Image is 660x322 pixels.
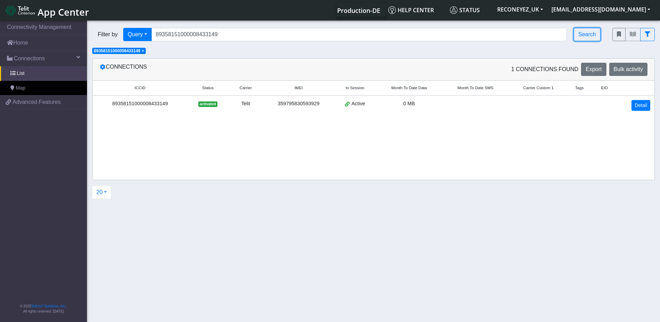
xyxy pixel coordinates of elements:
[614,66,643,72] span: Bulk activity
[198,101,217,107] span: activated
[523,85,554,91] span: Carrier Custom 1
[403,101,415,106] span: 0 MB
[345,85,364,91] span: In Session
[151,28,567,41] input: Search...
[450,6,480,14] span: Status
[38,6,89,18] span: App Center
[337,6,380,15] span: Production-DE
[351,100,365,108] span: Active
[447,3,493,17] a: Status
[202,85,214,91] span: Status
[547,3,654,16] button: [EMAIL_ADDRESS][DOMAIN_NAME]
[601,85,608,91] span: EID
[450,6,458,14] img: status.svg
[142,48,144,53] span: ×
[13,98,61,106] span: Advanced Features
[268,100,330,108] div: 359795830593929
[385,3,447,17] a: Help center
[6,5,35,16] img: logo-telit-cinterion-gw-new.png
[337,3,380,17] a: Your current platform instance
[92,30,123,39] span: Filter by
[6,3,88,18] a: App Center
[631,100,650,111] a: Detail
[97,100,183,108] div: 89358151000008433149
[294,85,303,91] span: IMEI
[493,3,547,16] button: RECONEYEZ_UK
[612,28,655,41] div: fitlers menu
[586,66,602,72] span: Export
[574,28,601,41] button: Search
[581,63,606,76] button: Export
[123,28,152,41] button: Query
[388,6,396,14] img: knowledge.svg
[240,85,252,91] span: Carrier
[31,304,66,308] a: Telit IoT Solutions, Inc.
[511,65,578,74] span: 1 Connections found
[142,49,144,53] button: Close
[609,63,647,76] button: Bulk activity
[94,48,140,53] span: 89358151000008433149
[135,85,145,91] span: ICCID
[94,63,374,76] div: Connections
[391,85,427,91] span: Month To Date Data
[16,84,25,92] span: Map
[17,70,24,77] span: List
[14,54,45,63] span: Connections
[575,85,583,91] span: Tags
[388,6,434,14] span: Help center
[92,186,111,199] button: 20
[458,85,493,91] span: Month To Date SMS
[232,100,259,108] div: Telit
